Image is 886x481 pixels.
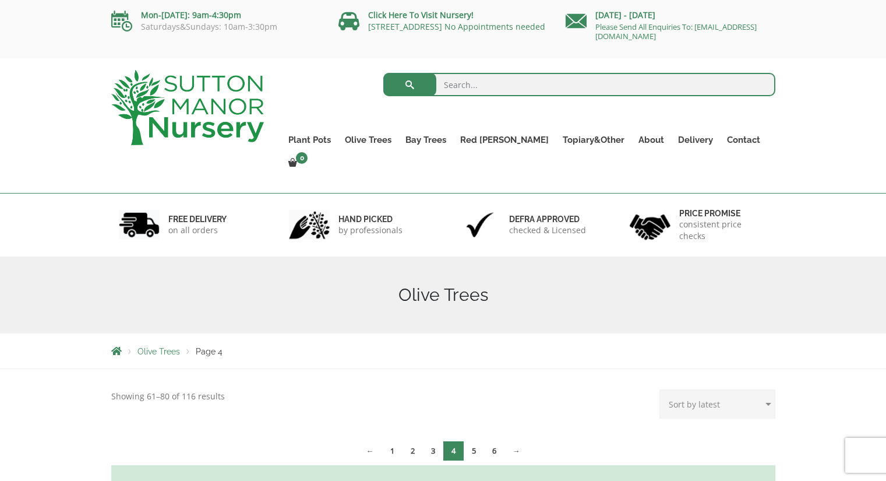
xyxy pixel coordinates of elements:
[631,132,671,148] a: About
[296,152,308,164] span: 0
[671,132,720,148] a: Delivery
[423,441,443,461] a: Page 3
[556,132,631,148] a: Topiary&Other
[137,347,180,356] a: Olive Trees
[358,441,382,461] a: ←
[289,210,330,240] img: 2.jpg
[338,214,403,224] h6: hand picked
[119,210,160,240] img: 1.jpg
[111,70,264,145] img: logo
[595,22,757,41] a: Please Send All Enquiries To: [EMAIL_ADDRESS][DOMAIN_NAME]
[403,441,423,461] a: Page 2
[368,9,474,20] a: Click Here To Visit Nursery!
[398,132,453,148] a: Bay Trees
[281,132,338,148] a: Plant Pots
[630,207,670,243] img: 4.jpg
[111,8,321,22] p: Mon-[DATE]: 9am-4:30pm
[338,224,403,236] p: by professionals
[443,441,464,461] span: Page 4
[566,8,775,22] p: [DATE] - [DATE]
[460,210,500,240] img: 3.jpg
[484,441,504,461] a: Page 6
[196,347,223,356] span: Page 4
[368,21,545,32] a: [STREET_ADDRESS] No Appointments needed
[383,73,775,96] input: Search...
[111,441,775,465] nav: Product Pagination
[504,441,528,461] a: →
[168,214,227,224] h6: FREE DELIVERY
[509,224,586,236] p: checked & Licensed
[679,208,768,219] h6: Price promise
[338,132,398,148] a: Olive Trees
[509,214,586,224] h6: Defra approved
[111,346,775,356] nav: Breadcrumbs
[382,441,403,461] a: Page 1
[453,132,556,148] a: Red [PERSON_NAME]
[168,224,227,236] p: on all orders
[111,389,225,403] p: Showing 61–80 of 116 results
[679,219,768,242] p: consistent price checks
[111,285,775,306] h1: Olive Trees
[720,132,767,148] a: Contact
[111,22,321,31] p: Saturdays&Sundays: 10am-3:30pm
[281,155,311,171] a: 0
[659,389,775,419] select: Shop order
[464,441,484,461] a: Page 5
